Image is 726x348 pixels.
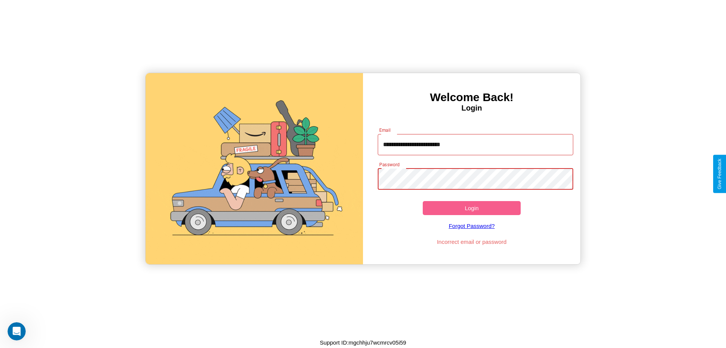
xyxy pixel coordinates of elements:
label: Password [379,161,399,168]
button: Login [423,201,521,215]
img: gif [146,73,363,264]
iframe: Intercom live chat [8,322,26,340]
p: Support ID: mgchhju7wcmrcv05i59 [320,337,406,348]
a: Forgot Password? [374,215,570,237]
div: Give Feedback [717,159,722,189]
p: Incorrect email or password [374,237,570,247]
label: Email [379,127,391,133]
h4: Login [363,104,580,112]
h3: Welcome Back! [363,91,580,104]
